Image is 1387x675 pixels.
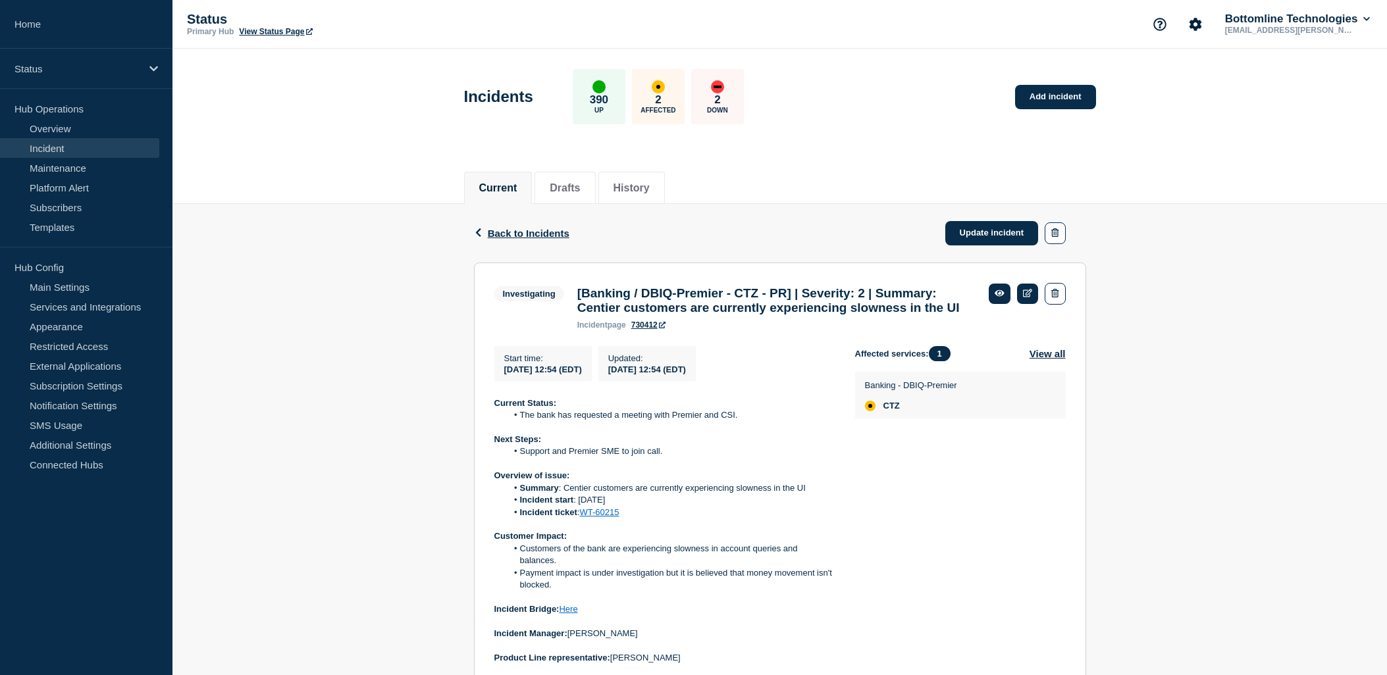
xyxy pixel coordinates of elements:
li: The bank has requested a meeting with Premier and CSI. [507,409,834,421]
h1: Incidents [464,87,533,106]
strong: Incident Manager: [494,628,567,638]
li: Payment impact is under investigation but it is believed that money movement isn't blocked. [507,567,834,591]
li: : Centier customers are currently experiencing slowness in the UI [507,482,834,494]
button: Support [1146,11,1174,38]
strong: Summary [520,483,559,493]
strong: Incident ticket [520,507,577,517]
span: CTZ [883,401,900,411]
p: 2 [714,93,720,107]
strong: Next Steps: [494,434,542,444]
div: affected [652,80,665,93]
p: Primary Hub [187,27,234,36]
button: Bottomline Technologies [1222,12,1373,26]
p: 2 [655,93,661,107]
p: Start time : [504,353,582,363]
p: Status [14,63,141,74]
p: Affected [641,107,675,114]
p: Down [707,107,728,114]
a: WT-60215 [580,507,619,517]
span: Back to Incidents [488,228,569,239]
div: up [592,80,606,93]
p: [EMAIL_ADDRESS][PERSON_NAME][DOMAIN_NAME] [1222,26,1359,35]
div: down [711,80,724,93]
a: 730412 [631,320,666,330]
strong: Product Line representative: [494,653,610,662]
a: View Status Page [239,27,312,36]
a: Add incident [1015,85,1096,109]
li: : [507,507,834,518]
strong: Incident Bridge: [494,604,560,614]
span: incident [577,320,608,330]
li: Support and Premier SME to join call. [507,445,834,457]
button: View all [1030,346,1066,361]
strong: Overview of issue: [494,470,570,480]
li: Customers of the bank are experiencing slowness in account queries and balances. [507,543,834,567]
span: Investigating [494,286,564,301]
p: [PERSON_NAME] [494,628,834,639]
p: page [577,320,626,330]
div: affected [865,401,876,411]
p: [PERSON_NAME] [494,652,834,664]
p: 390 [590,93,608,107]
strong: Current Status: [494,398,557,408]
p: Updated : [608,353,686,363]
p: Banking - DBIQ-Premier [865,380,957,390]
a: Here [559,604,577,614]
div: [DATE] 12:54 (EDT) [608,363,686,374]
span: Affected services: [855,346,957,361]
button: Account settings [1182,11,1209,38]
p: Up [594,107,604,114]
strong: Incident start [520,495,574,505]
button: History [614,182,650,194]
a: Update incident [945,221,1039,245]
button: Drafts [550,182,580,194]
button: Current [479,182,517,194]
span: [DATE] 12:54 (EDT) [504,364,582,374]
button: Back to Incidents [474,228,569,239]
h3: [Banking / DBIQ-Premier - CTZ - PR] | Severity: 2 | Summary: Centier customers are currently expe... [577,286,976,315]
p: Status [187,12,450,27]
strong: Customer Impact: [494,531,567,541]
span: 1 [929,346,951,361]
li: : [DATE] [507,494,834,506]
